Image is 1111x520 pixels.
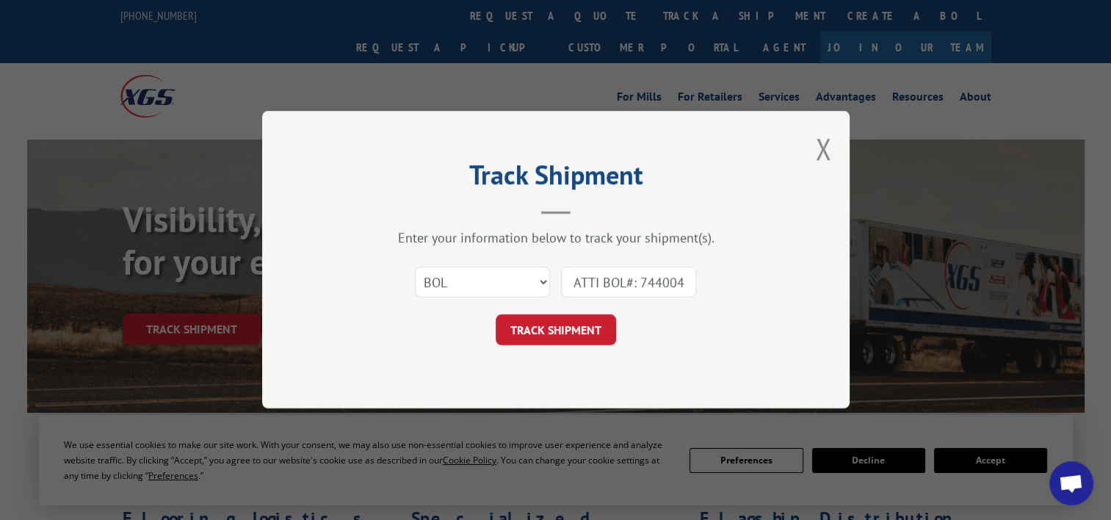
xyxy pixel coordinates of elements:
[561,267,696,298] input: Number(s)
[336,165,776,192] h2: Track Shipment
[496,315,616,346] button: TRACK SHIPMENT
[815,129,831,168] button: Close modal
[336,230,776,247] div: Enter your information below to track your shipment(s).
[1049,461,1093,505] div: Open chat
